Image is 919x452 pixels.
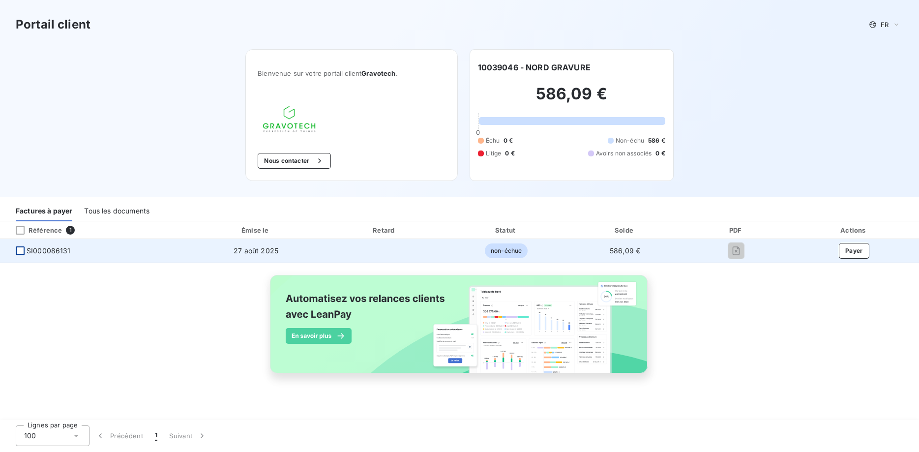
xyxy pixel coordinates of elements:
span: 0 [476,128,480,136]
span: 100 [24,431,36,441]
span: non-échue [485,243,528,258]
div: Solde [568,225,682,235]
span: 586 € [648,136,665,145]
span: FR [881,21,889,29]
button: Payer [839,243,869,259]
div: Référence [8,226,62,235]
span: 0 € [505,149,514,158]
span: Avoirs non associés [596,149,652,158]
div: Actions [791,225,917,235]
div: Retard [325,225,444,235]
span: Gravotech [361,69,395,77]
div: PDF [685,225,787,235]
span: SI000086131 [27,246,71,256]
span: 0 € [655,149,665,158]
div: Statut [448,225,564,235]
button: Précédent [89,425,149,446]
span: Échu [486,136,500,145]
button: Nous contacter [258,153,330,169]
span: 0 € [504,136,513,145]
div: Émise le [191,225,321,235]
img: banner [261,269,658,390]
h6: 10039046 - NORD GRAVURE [478,61,591,73]
span: Bienvenue sur votre portail client . [258,69,445,77]
h3: Portail client [16,16,90,33]
img: Company logo [258,101,321,137]
span: Non-échu [616,136,644,145]
span: Litige [486,149,502,158]
button: Suivant [163,425,213,446]
span: 27 août 2025 [234,246,278,255]
span: 1 [66,226,75,235]
button: 1 [149,425,163,446]
div: Factures à payer [16,201,72,221]
span: 586,09 € [610,246,640,255]
span: 1 [155,431,157,441]
h2: 586,09 € [478,84,665,114]
div: Tous les documents [84,201,149,221]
